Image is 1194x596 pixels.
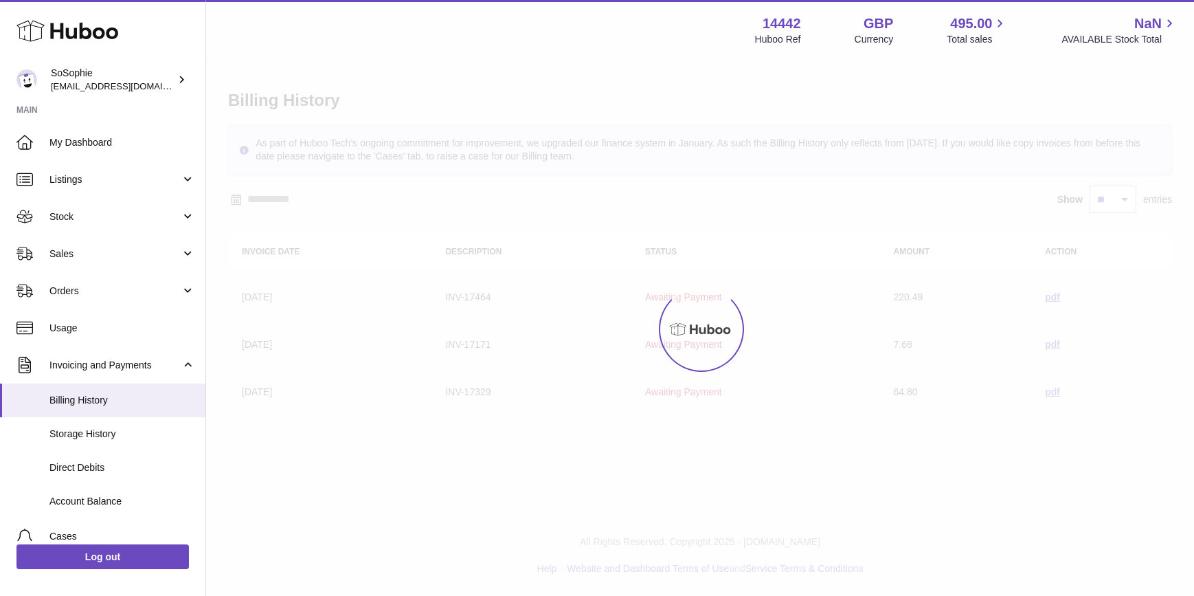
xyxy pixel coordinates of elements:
div: Huboo Ref [755,33,801,46]
div: SoSophie [51,67,174,93]
span: Stock [49,210,181,223]
span: Account Balance [49,495,195,508]
span: Storage History [49,428,195,441]
strong: 14442 [763,14,801,33]
a: 495.00 Total sales [947,14,1008,46]
span: Cases [49,530,195,543]
img: internalAdmin-14442@internal.huboo.com [16,69,37,90]
span: [EMAIL_ADDRESS][DOMAIN_NAME] [51,80,202,91]
span: Listings [49,173,181,186]
span: Total sales [947,33,1008,46]
a: NaN AVAILABLE Stock Total [1061,14,1178,46]
strong: GBP [864,14,893,33]
span: Invoicing and Payments [49,359,181,372]
span: 495.00 [950,14,992,33]
span: Direct Debits [49,461,195,474]
span: Usage [49,322,195,335]
a: Log out [16,544,189,569]
span: My Dashboard [49,136,195,149]
span: Billing History [49,394,195,407]
div: Currency [855,33,894,46]
span: NaN [1134,14,1162,33]
span: Orders [49,285,181,298]
span: Sales [49,247,181,261]
span: AVAILABLE Stock Total [1061,33,1178,46]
